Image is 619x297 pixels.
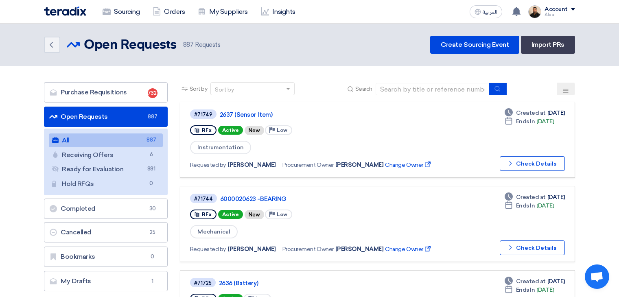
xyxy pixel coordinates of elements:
[483,9,497,15] span: العربية
[194,196,213,201] div: #71744
[148,88,157,98] span: 732
[505,286,554,294] div: [DATE]
[44,247,168,267] a: Bookmarks0
[545,13,575,17] div: Alaa
[335,161,384,169] span: [PERSON_NAME]
[49,162,163,176] a: Ready for Evaluation
[190,85,208,93] span: Sort by
[516,117,535,126] span: Ends In
[148,277,157,285] span: 1
[44,222,168,242] a: Cancelled25
[505,201,554,210] div: [DATE]
[191,3,254,21] a: My Suppliers
[505,193,565,201] div: [DATE]
[146,3,191,21] a: Orders
[44,107,168,127] a: Open Requests887
[218,126,243,135] span: Active
[190,161,226,169] span: Requested by
[528,5,541,18] img: MAA_1717931611039.JPG
[194,280,212,286] div: #71725
[96,3,146,21] a: Sourcing
[148,205,157,213] span: 30
[147,136,156,144] span: 887
[202,212,212,217] span: RFx
[500,156,565,171] button: Check Details
[376,83,490,95] input: Search by title or reference number
[147,165,156,173] span: 881
[516,286,535,294] span: Ends In
[282,161,334,169] span: Procurement Owner
[44,199,168,219] a: Completed30
[219,280,422,287] a: 2636 (Battery)
[202,127,212,133] span: RFx
[148,113,157,121] span: 887
[220,111,423,118] a: 2637 (Sensor Item)
[500,240,565,255] button: Check Details
[516,109,546,117] span: Created at
[282,245,334,253] span: Procurement Owner
[190,141,251,154] span: Instrumentation
[215,85,234,94] div: Sort by
[505,277,565,286] div: [DATE]
[430,36,519,54] a: Create Sourcing Event
[218,210,243,219] span: Active
[190,245,226,253] span: Requested by
[505,109,565,117] div: [DATE]
[355,85,372,93] span: Search
[516,201,535,210] span: Ends In
[277,212,287,217] span: Low
[194,112,212,117] div: #71749
[516,193,546,201] span: Created at
[521,36,575,54] a: Import PRs
[385,245,432,253] span: Change Owner
[147,151,156,159] span: 6
[49,177,163,191] a: Hold RFQs
[254,3,302,21] a: Insights
[385,161,432,169] span: Change Owner
[44,7,86,16] img: Teradix logo
[183,40,221,50] span: Requests
[470,5,502,18] button: العربية
[245,210,264,219] div: New
[585,264,609,289] div: Open chat
[277,127,287,133] span: Low
[148,228,157,236] span: 25
[49,133,163,147] a: All
[220,195,424,203] a: 6000020623 -BEARING
[84,37,177,53] h2: Open Requests
[147,179,156,188] span: 0
[49,148,163,162] a: Receiving Offers
[227,245,276,253] span: [PERSON_NAME]
[148,253,157,261] span: 0
[245,126,264,135] div: New
[505,117,554,126] div: [DATE]
[516,277,546,286] span: Created at
[227,161,276,169] span: [PERSON_NAME]
[183,41,194,48] span: 887
[44,271,168,291] a: My Drafts1
[335,245,384,253] span: [PERSON_NAME]
[44,82,168,103] a: Purchase Requisitions732
[190,225,238,238] span: Mechanical
[545,6,568,13] div: Account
